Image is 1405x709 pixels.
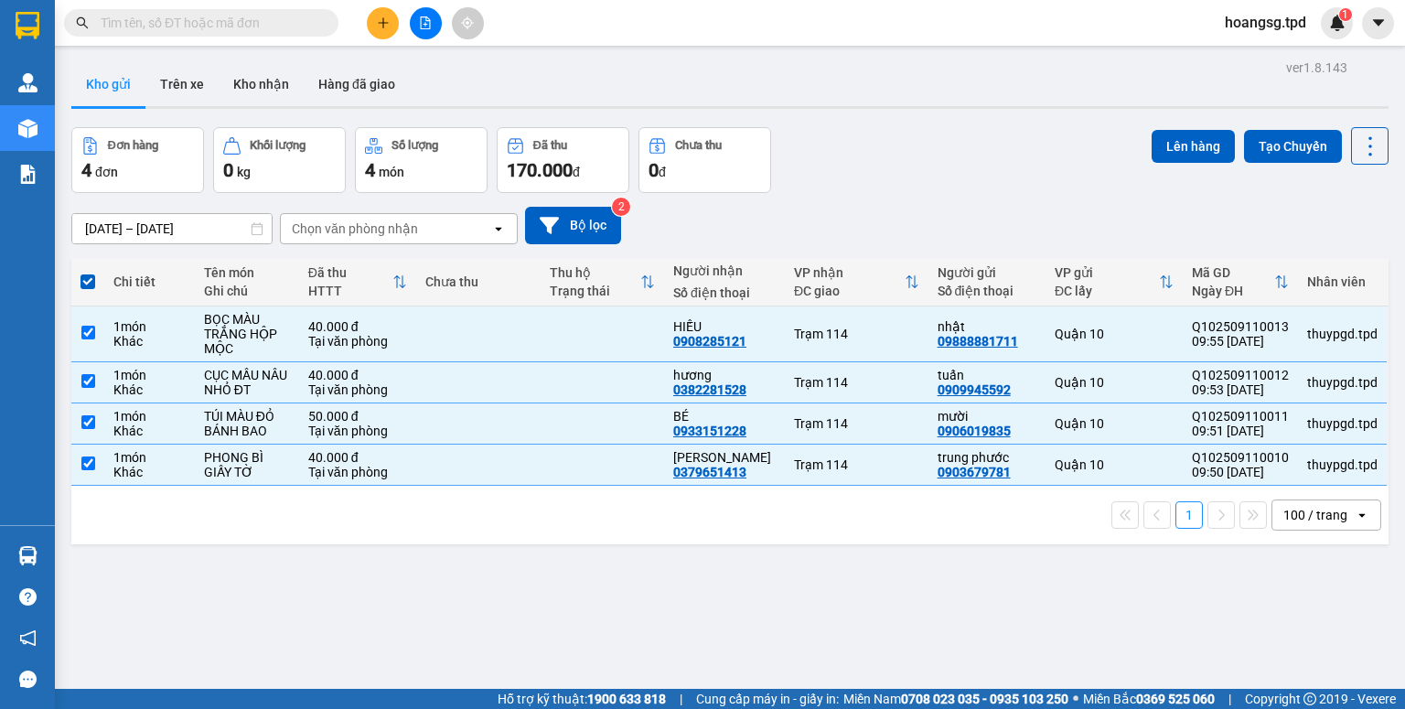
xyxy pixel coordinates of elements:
div: Q102509110010 [1192,450,1289,465]
div: Nhân viên [1307,274,1378,289]
span: Cung cấp máy in - giấy in: [696,689,839,709]
span: đơn [95,165,118,179]
div: Chưa thu [425,274,531,289]
button: 1 [1175,501,1203,529]
button: Bộ lọc [525,207,621,244]
div: 100 / trang [1283,506,1347,524]
div: 0379651413 [673,465,746,479]
div: nhật [938,319,1036,334]
div: Trạm 114 [794,457,919,472]
button: file-add [410,7,442,39]
span: 1 [1342,8,1348,21]
div: 09:55 [DATE] [1192,334,1289,349]
span: 0 [223,159,233,181]
div: Tên món [204,265,290,280]
svg: open [491,221,506,236]
div: Chi tiết [113,274,186,289]
div: VP nhận [794,265,905,280]
th: Toggle SortBy [785,258,928,306]
div: Khác [113,334,186,349]
button: Đã thu170.000đ [497,127,629,193]
div: Q102509110013 [1192,319,1289,334]
span: món [379,165,404,179]
img: warehouse-icon [18,119,38,138]
div: Ghi chú [204,284,290,298]
div: Số điện thoại [673,285,776,300]
button: Hàng đã giao [304,62,410,106]
div: TÚI MÀU ĐỎ BÁNH BAO [204,409,290,438]
div: BỌC MÀU TRẮNG HỘP MỘC [204,312,290,356]
th: Toggle SortBy [1046,258,1183,306]
span: kg [237,165,251,179]
th: Toggle SortBy [299,258,416,306]
span: đ [573,165,580,179]
div: Tại văn phòng [308,465,407,479]
div: Mã GD [1192,265,1274,280]
div: 09888881711 [938,334,1018,349]
div: Quận 10 [1055,327,1174,341]
div: Đơn hàng [108,139,158,152]
div: 0903679781 [938,465,1011,479]
button: caret-down [1362,7,1394,39]
div: Thu hộ [550,265,640,280]
button: Trên xe [145,62,219,106]
input: Tìm tên, số ĐT hoặc mã đơn [101,13,316,33]
strong: 0369 525 060 [1136,692,1215,706]
div: Trạm 114 [794,327,919,341]
div: ver 1.8.143 [1286,58,1347,78]
span: search [76,16,89,29]
button: Khối lượng0kg [213,127,346,193]
button: Kho nhận [219,62,304,106]
span: 4 [81,159,91,181]
div: 40.000 đ [308,319,407,334]
div: Quận 10 [1055,416,1174,431]
div: Tại văn phòng [308,334,407,349]
div: Tại văn phòng [308,382,407,397]
img: icon-new-feature [1329,15,1346,31]
button: Tạo Chuyến [1244,130,1342,163]
div: 1 món [113,450,186,465]
div: Số lượng [391,139,438,152]
div: 0908285121 [673,334,746,349]
span: hoangsg.tpd [1210,11,1321,34]
div: BÉ [673,409,776,424]
span: Miền Nam [843,689,1068,709]
span: caret-down [1370,15,1387,31]
span: | [680,689,682,709]
span: 0 [649,159,659,181]
span: plus [377,16,390,29]
button: Đơn hàng4đơn [71,127,204,193]
div: Khác [113,382,186,397]
div: Đã thu [533,139,567,152]
div: Số điện thoại [938,284,1036,298]
div: Trạm 114 [794,375,919,390]
span: copyright [1303,693,1316,705]
button: Số lượng4món [355,127,488,193]
div: Chọn văn phòng nhận [292,220,418,238]
div: 09:53 [DATE] [1192,382,1289,397]
div: mười [938,409,1036,424]
img: warehouse-icon [18,546,38,565]
div: hương [673,368,776,382]
strong: 0708 023 035 - 0935 103 250 [901,692,1068,706]
div: Người gửi [938,265,1036,280]
div: 1 món [113,409,186,424]
th: Toggle SortBy [541,258,664,306]
div: PHONG BÌ GIẤY TỜ [204,450,290,479]
span: aim [461,16,474,29]
div: Q102509110011 [1192,409,1289,424]
sup: 1 [1339,8,1352,21]
div: HTTT [308,284,392,298]
div: kim linh [673,450,776,465]
div: 09:51 [DATE] [1192,424,1289,438]
div: Khác [113,465,186,479]
div: 50.000 đ [308,409,407,424]
span: notification [19,629,37,647]
div: Trạm 114 [794,416,919,431]
div: Khác [113,424,186,438]
th: Toggle SortBy [1183,258,1298,306]
button: Lên hàng [1152,130,1235,163]
div: 0382281528 [673,382,746,397]
div: Q102509110012 [1192,368,1289,382]
div: thuypgd.tpd [1307,327,1378,341]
